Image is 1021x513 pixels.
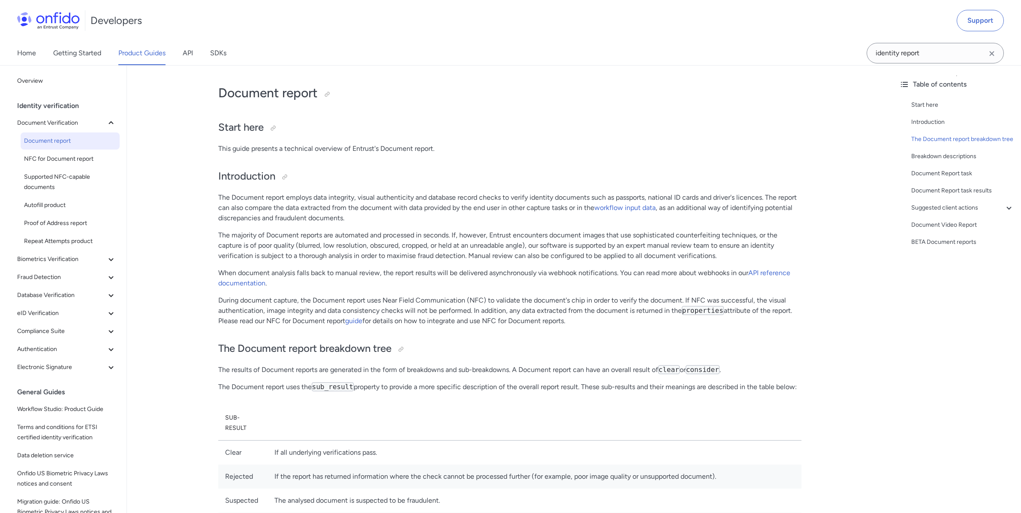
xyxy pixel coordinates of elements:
th: Sub-result [218,406,268,441]
td: Rejected [218,465,268,489]
td: If all underlying verifications pass. [268,440,801,465]
span: Supported NFC-capable documents [24,172,116,192]
input: Onfido search input field [867,43,1004,63]
p: During document capture, the Document report uses Near Field Communication (NFC) to validate the ... [218,295,801,326]
span: Document Verification [17,118,106,128]
a: Repeat Attempts product [21,233,120,250]
a: Introduction [911,117,1014,127]
h1: Developers [90,14,142,27]
a: Overview [14,72,120,90]
span: Fraud Detection [17,272,106,282]
h2: Start here [218,120,801,135]
a: Proof of Address report [21,215,120,232]
span: Compliance Suite [17,326,106,336]
a: Document report [21,132,120,150]
a: Onfido US Biometric Privacy Laws notices and consent [14,465,120,492]
a: Workflow Studio: Product Guide [14,401,120,418]
div: Identity verification [17,97,123,114]
a: The Document report breakdown tree [911,134,1014,144]
span: Database Verification [17,290,106,300]
a: Supported NFC-capable documents [21,168,120,196]
button: Biometrics Verification [14,251,120,268]
td: Clear [218,440,268,465]
button: Document Verification [14,114,120,132]
img: Onfido Logo [17,12,80,29]
a: Document Report task results [911,186,1014,196]
a: workflow input data [594,204,656,212]
a: Document Report task [911,168,1014,179]
button: eID Verification [14,305,120,322]
a: Support [957,10,1004,31]
a: guide [345,317,362,325]
span: Workflow Studio: Product Guide [17,404,116,414]
a: Breakdown descriptions [911,151,1014,162]
a: Terms and conditions for ETSI certified identity verification [14,419,120,446]
a: API reference documentation [218,269,790,287]
p: The majority of Document reports are automated and processed in seconds. If, however, Entrust enc... [218,230,801,261]
svg: Clear search field button [987,48,997,59]
span: Onfido US Biometric Privacy Laws notices and consent [17,468,116,489]
a: Home [17,41,36,65]
a: Autofill product [21,197,120,214]
div: General Guides [17,384,123,401]
span: Terms and conditions for ETSI certified identity verification [17,422,116,443]
a: Start here [911,100,1014,110]
a: Product Guides [118,41,166,65]
span: Proof of Address report [24,218,116,228]
code: consider [686,365,720,374]
span: NFC for Document report [24,154,116,164]
p: When document analysis falls back to manual review, the report results will be delivered asynchro... [218,268,801,288]
a: Suggested client actions [911,203,1014,213]
span: Autofill product [24,200,116,210]
a: Data deletion service [14,447,120,464]
td: If the report has returned information where the check cannot be processed further (for example, ... [268,465,801,489]
span: Electronic Signature [17,362,106,372]
button: Fraud Detection [14,269,120,286]
button: Authentication [14,341,120,358]
span: Data deletion service [17,450,116,461]
a: SDKs [210,41,226,65]
button: Electronic Signature [14,359,120,376]
h2: Introduction [218,169,801,184]
p: The Document report employs data integrity, visual authenticity and database record checks to ver... [218,192,801,223]
span: Overview [17,76,116,86]
button: Compliance Suite [14,323,120,340]
p: The results of Document reports are generated in the form of breakdowns and sub-breakdowns. A Doc... [218,365,801,375]
p: This guide presents a technical overview of Entrust's Document report. [218,144,801,154]
a: Document Video Report [911,220,1014,230]
span: Repeat Attempts product [24,236,116,246]
h2: The Document report breakdown tree [218,342,801,356]
span: Biometrics Verification [17,254,106,264]
a: BETA Document reports [911,237,1014,247]
code: sub_result [312,382,354,391]
td: Suspected [218,489,268,513]
a: API [183,41,193,65]
code: properties [682,306,724,315]
h1: Document report [218,84,801,102]
a: NFC for Document report [21,150,120,168]
p: The Document report uses the property to provide a more specific description of the overall repor... [218,382,801,392]
code: clear [658,365,680,374]
a: Getting Started [53,41,101,65]
button: Database Verification [14,287,120,304]
div: Table of contents [899,79,1014,90]
span: Authentication [17,344,106,354]
td: The analysed document is suspected to be fraudulent. [268,489,801,513]
span: eID Verification [17,308,106,318]
span: Document report [24,136,116,146]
